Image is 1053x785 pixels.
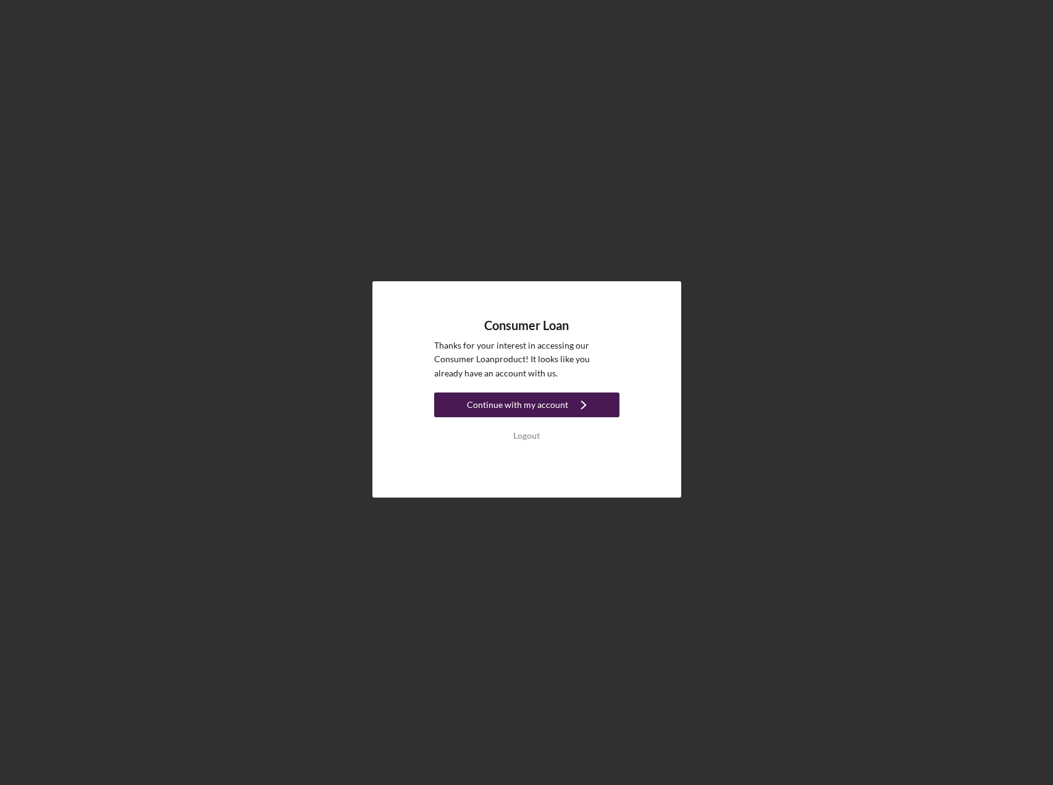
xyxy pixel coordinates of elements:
[434,392,619,420] a: Continue with my account
[513,423,540,448] div: Logout
[434,392,619,417] button: Continue with my account
[434,423,619,448] button: Logout
[467,392,568,417] div: Continue with my account
[434,339,619,380] p: Thanks for your interest in accessing our Consumer Loan product! It looks like you already have a...
[484,318,569,333] h4: Consumer Loan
